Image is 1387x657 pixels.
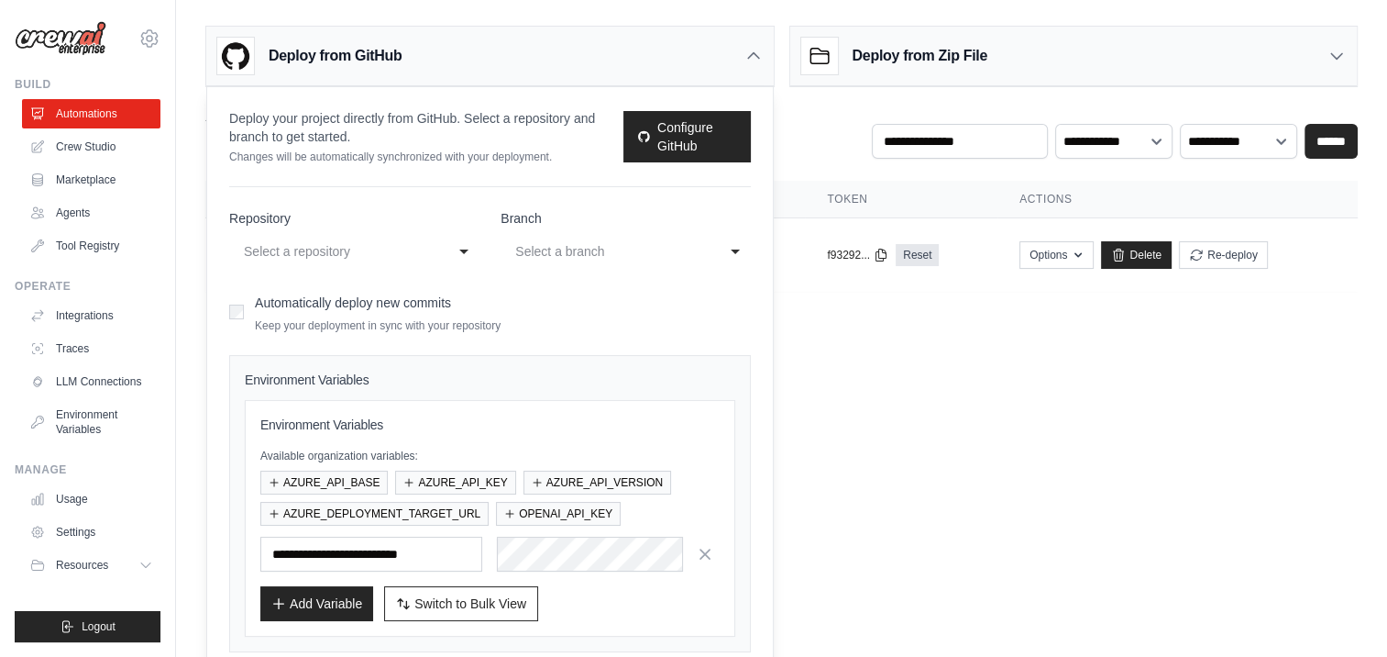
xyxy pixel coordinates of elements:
a: Agents [22,198,160,228]
div: Operate [15,279,160,294]
img: Logo [15,21,106,56]
div: Select a repository [244,240,427,262]
h3: Deploy from GitHub [269,45,402,67]
label: Repository [229,209,479,228]
label: Branch [501,209,750,228]
p: Available organization variables: [260,449,720,463]
button: Re-deploy [1179,241,1268,269]
p: Manage and monitor your active crew automations from this dashboard. [205,128,613,146]
a: Configure GitHub [623,111,750,162]
button: Switch to Bulk View [384,586,538,621]
button: AZURE_DEPLOYMENT_TARGET_URL [260,502,489,526]
h3: Environment Variables [260,416,720,434]
th: Crew [205,181,418,218]
div: Select a branch [515,240,699,262]
a: Usage [22,484,160,514]
img: GitHub Logo [217,38,254,74]
button: OPENAI_API_KEY [496,502,621,526]
label: Automatically deploy new commits [255,295,451,310]
button: AZURE_API_VERSION [523,471,671,495]
p: Deploy your project directly from GitHub. Select a repository and branch to get started. [229,109,623,146]
div: Build [15,77,160,92]
p: Changes will be automatically synchronized with your deployment. [229,150,623,164]
button: AZURE_API_BASE [260,471,388,495]
button: f93292... [827,248,888,262]
a: Traces [22,334,160,363]
h2: Automations Live [205,102,613,128]
a: Settings [22,518,160,547]
th: Token [805,181,997,218]
h3: Deploy from Zip File [853,45,987,67]
a: Tool Registry [22,231,160,261]
a: Environment Variables [22,400,160,444]
iframe: Chat Widget [1295,569,1387,657]
span: Logout [82,619,116,634]
button: Options [1019,241,1094,269]
a: Integrations [22,301,160,330]
p: Keep your deployment in sync with your repository [255,318,501,333]
span: Switch to Bulk View [414,595,526,613]
button: Resources [22,551,160,580]
h4: Environment Variables [245,371,735,389]
a: Delete [1101,241,1172,269]
a: LLM Connections [22,367,160,396]
button: Add Variable [260,586,373,621]
a: Automations [22,99,160,128]
span: Resources [56,558,108,573]
button: AZURE_API_KEY [395,471,515,495]
div: Manage [15,462,160,477]
a: Marketplace [22,165,160,195]
a: Crew Studio [22,132,160,161]
a: Reset [896,244,939,266]
th: Actions [997,181,1358,218]
button: Logout [15,611,160,642]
